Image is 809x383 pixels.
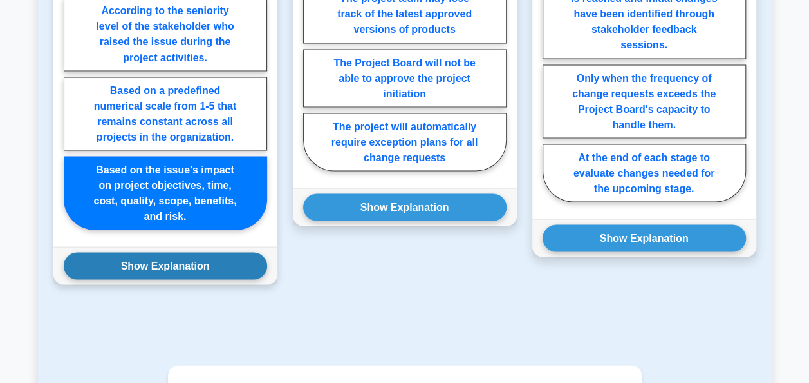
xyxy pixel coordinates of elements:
button: Show Explanation [543,224,746,251]
label: At the end of each stage to evaluate changes needed for the upcoming stage. [543,144,746,202]
label: The Project Board will not be able to approve the project initiation [303,49,507,107]
label: Based on the issue's impact on project objectives, time, cost, quality, scope, benefits, and risk. [64,156,267,230]
label: Only when the frequency of change requests exceeds the Project Board's capacity to handle them. [543,64,746,138]
label: The project will automatically require exception plans for all change requests [303,113,507,171]
button: Show Explanation [303,193,507,221]
label: Based on a predefined numerical scale from 1-5 that remains constant across all projects in the o... [64,77,267,150]
button: Show Explanation [64,252,267,279]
